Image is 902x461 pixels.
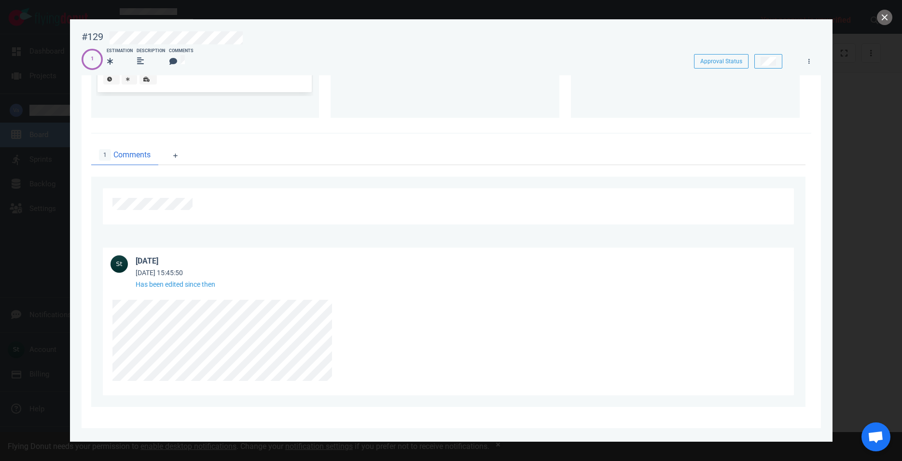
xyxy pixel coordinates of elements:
span: 1 [99,149,111,161]
div: Estimation [107,48,133,55]
img: 36 [111,255,128,273]
div: #129 [82,31,103,43]
small: Has been edited since then [136,280,215,288]
small: [DATE] 15:45:50 [136,269,183,277]
div: 1 [91,55,94,63]
div: Description [137,48,165,55]
div: [DATE] [136,255,158,267]
button: close [877,10,892,25]
a: Open chat [861,422,890,451]
span: Comments [113,149,151,161]
div: Comments [169,48,194,55]
button: Approval Status [694,54,749,69]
